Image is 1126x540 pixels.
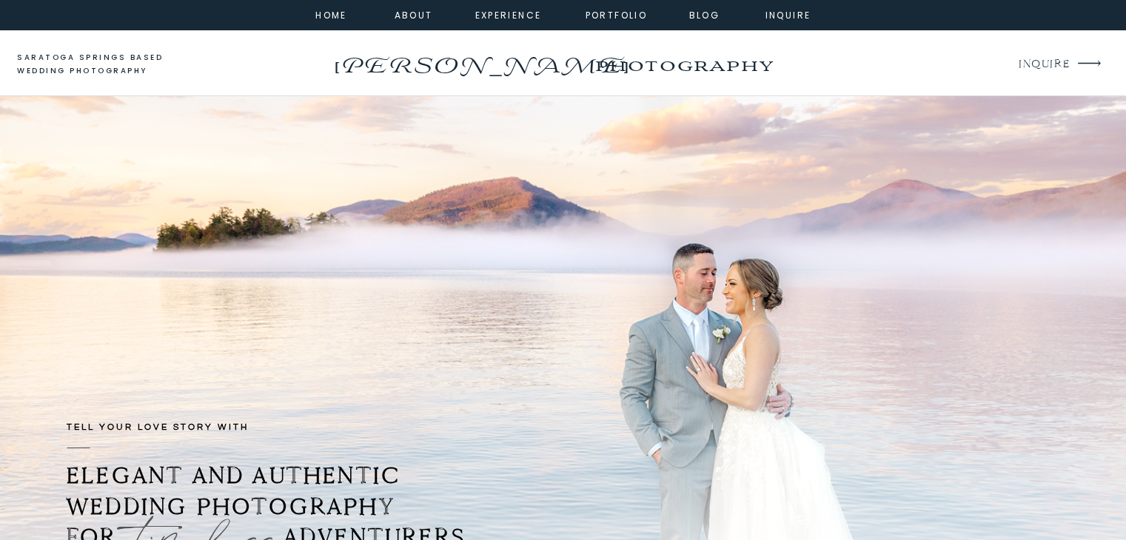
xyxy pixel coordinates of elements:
a: about [395,7,428,21]
a: home [312,7,352,21]
a: saratoga springs based wedding photography [17,51,191,78]
a: inquire [762,7,815,21]
a: Blog [678,7,731,21]
a: photography [566,44,802,85]
a: portfolio [585,7,649,21]
b: TELL YOUR LOVE STORY with [67,422,249,432]
a: INQUIRE [1019,55,1068,75]
a: experience [475,7,535,21]
a: [PERSON_NAME] [330,48,631,72]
